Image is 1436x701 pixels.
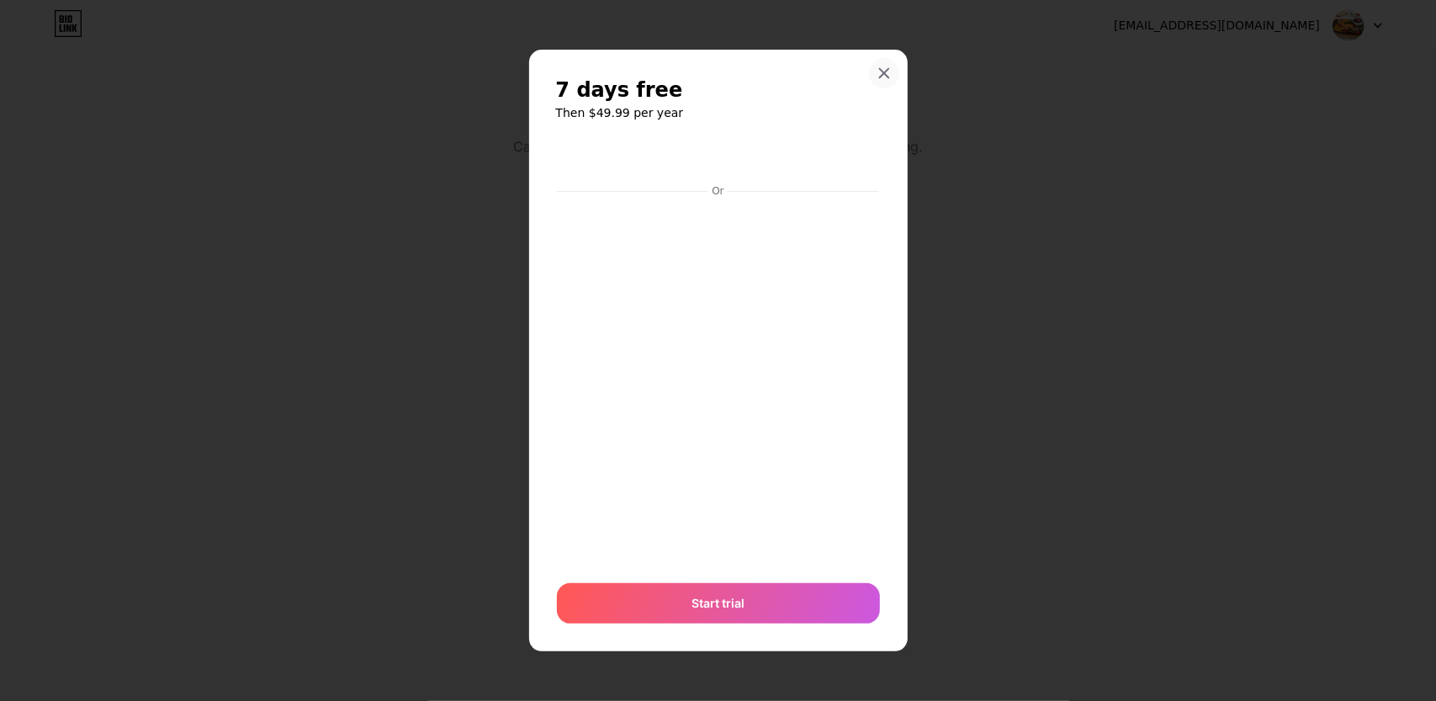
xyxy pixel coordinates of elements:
span: 7 days free [556,77,683,104]
span: Start trial [692,594,744,612]
iframe: Secure payment input frame [554,199,883,566]
div: Or [708,184,727,198]
iframe: Secure payment button frame [557,139,880,179]
h6: Then $49.99 per year [556,104,881,121]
